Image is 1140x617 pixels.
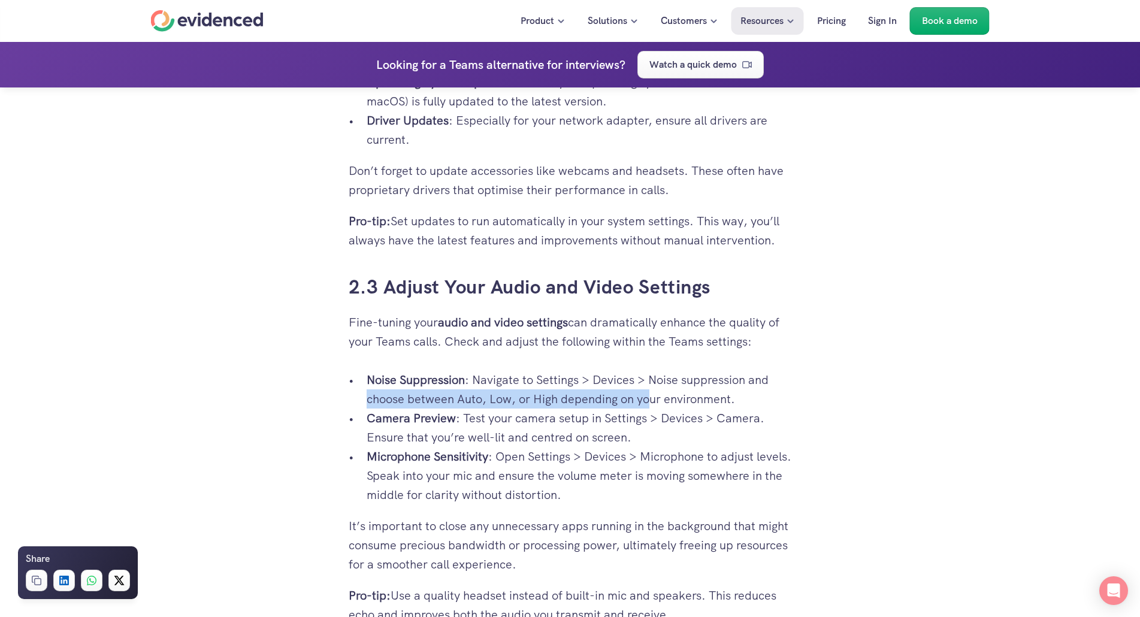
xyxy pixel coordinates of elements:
[349,516,792,574] p: It’s important to close any unnecessary apps running in the background that might consume preciou...
[367,449,488,464] strong: Microphone Sensitivity
[349,211,792,250] p: Set updates to run automatically in your system settings. This way, you’ll always have the latest...
[910,7,990,35] a: Book a demo
[349,313,792,351] p: Fine-tuning your can dramatically enhance the quality of your Teams calls. Check and adjust the f...
[367,111,792,149] p: : Especially for your network adapter, ensure all drivers are current.
[349,588,391,603] strong: Pro-tip:
[808,7,855,35] a: Pricing
[868,13,897,29] p: Sign In
[151,10,264,32] a: Home
[817,13,846,29] p: Pricing
[367,72,792,111] p: : Ensure your operating system (Windows or macOS) is fully updated to the latest version.
[661,13,707,29] p: Customers
[349,213,391,229] strong: Pro-tip:
[859,7,906,35] a: Sign In
[367,372,465,388] strong: Noise Suppression
[349,161,792,199] p: Don’t forget to update accessories like webcams and headsets. These often have proprietary driver...
[367,74,511,90] strong: Operating System Updates
[349,274,710,300] a: 2.3 Adjust Your Audio and Video Settings
[649,57,737,72] p: Watch a quick demo
[1099,576,1128,605] div: Open Intercom Messenger
[740,13,784,29] p: Resources
[922,13,978,29] p: Book a demo
[367,113,449,128] strong: Driver Updates
[367,447,792,504] p: : Open Settings > Devices > Microphone to adjust levels. Speak into your mic and ensure the volum...
[26,551,50,567] h6: Share
[637,51,764,78] a: Watch a quick demo
[367,370,792,409] p: : Navigate to Settings > Devices > Noise suppression and choose between Auto, Low, or High depend...
[438,314,568,330] strong: audio and video settings
[588,13,627,29] p: Solutions
[521,13,554,29] p: Product
[367,410,456,426] strong: Camera Preview
[367,409,792,447] p: : Test your camera setup in Settings > Devices > Camera. Ensure that you’re well-lit and centred ...
[376,55,625,74] h4: Looking for a Teams alternative for interviews?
